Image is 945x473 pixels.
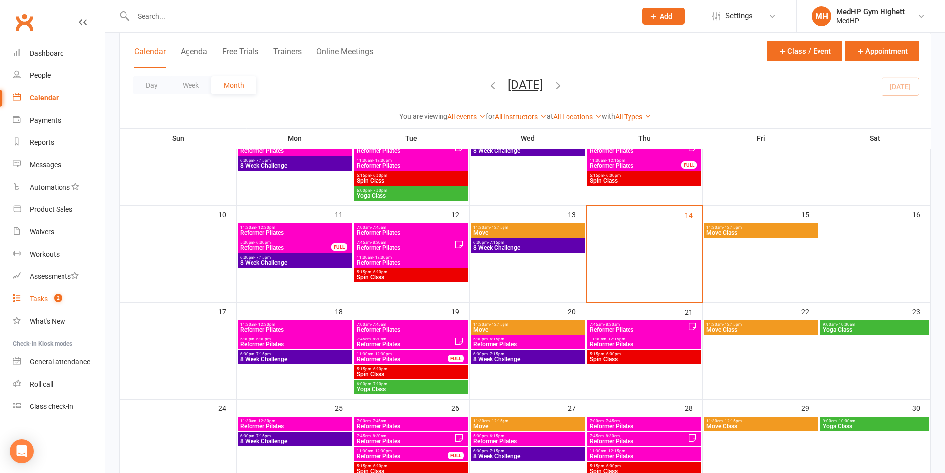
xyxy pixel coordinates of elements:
span: - 8:30am [604,322,620,327]
a: All events [447,113,486,121]
span: 2 [54,294,62,302]
span: Add [660,12,672,20]
span: - 7:00pm [371,188,387,193]
span: 11:30am [356,255,466,260]
span: - 12:30pm [373,352,392,356]
span: - 6:15pm [488,434,504,438]
div: 18 [335,303,353,319]
span: - 6:30pm [254,240,271,245]
span: - 12:15pm [723,419,742,423]
span: Spin Class [356,371,466,377]
span: Yoga Class [822,327,927,333]
span: 11:30am [473,225,583,230]
span: Spin Class [356,274,466,280]
a: Product Sales [13,199,105,221]
strong: at [547,112,553,120]
span: 11:30am [589,158,682,163]
div: Roll call [30,380,53,388]
span: - 12:15pm [490,225,508,230]
span: Reformer Pilates [240,245,332,251]
a: Class kiosk mode [13,396,105,418]
span: 9:00am [822,322,927,327]
div: General attendance [30,358,90,366]
span: - 7:45am [371,322,386,327]
span: 7:00am [356,322,466,327]
span: 9:00am [822,419,927,423]
div: 27 [568,400,586,416]
div: Class check-in [30,403,73,410]
span: - 6:00pm [371,270,387,274]
span: Yoga Class [822,423,927,429]
div: 24 [218,400,236,416]
span: 11:30am [356,158,466,163]
span: Reformer Pilates [356,423,466,429]
a: Payments [13,109,105,132]
span: 8 Week Challenge [240,438,350,444]
div: Messages [30,161,61,169]
span: Settings [725,5,753,27]
span: 6:00pm [356,382,466,386]
span: Reformer Pilates [356,356,448,362]
span: 11:30am [706,322,816,327]
div: Open Intercom Messenger [10,439,34,463]
span: 11:30am [240,419,350,423]
span: 11:30am [473,419,583,423]
th: Thu [586,128,703,149]
span: Reformer Pilates [356,148,454,154]
button: Trainers [273,47,302,68]
a: All Locations [553,113,602,121]
a: General attendance kiosk mode [13,351,105,373]
span: - 12:30pm [373,255,392,260]
span: - 6:00pm [371,464,387,468]
div: 30 [912,400,930,416]
span: 11:30am [356,449,448,453]
div: MH [812,6,831,26]
span: 6:30pm [240,255,350,260]
span: - 7:15pm [488,352,504,356]
span: Move Class [706,423,816,429]
a: Reports [13,132,105,154]
span: - 10:00am [837,419,855,423]
span: Reformer Pilates [356,163,466,169]
th: Tue [353,128,470,149]
div: 25 [335,400,353,416]
button: [DATE] [508,78,543,92]
a: Workouts [13,243,105,266]
span: 6:30pm [240,158,350,163]
span: 5:30pm [473,337,583,341]
button: Calendar [134,47,166,68]
a: Waivers [13,221,105,243]
button: Appointment [845,41,919,61]
span: 6:30pm [473,352,583,356]
span: Reformer Pilates [356,260,466,266]
div: Workouts [30,250,60,258]
div: Dashboard [30,49,64,57]
span: Move [473,423,583,429]
div: 12 [451,206,469,222]
th: Wed [470,128,586,149]
div: 20 [568,303,586,319]
span: - 7:45am [371,225,386,230]
span: 7:00am [356,225,466,230]
span: - 7:15pm [254,158,271,163]
span: 8 Week Challenge [240,163,350,169]
a: Automations [13,176,105,199]
div: Product Sales [30,205,72,213]
span: 11:30am [240,322,350,327]
span: - 7:15pm [488,240,504,245]
span: Reformer Pilates [589,423,699,429]
span: 8 Week Challenge [473,245,583,251]
div: 29 [801,400,819,416]
span: 6:30pm [473,240,583,245]
span: 8 Week Challenge [473,453,583,459]
span: Move Class [706,230,816,236]
span: - 7:15pm [254,434,271,438]
span: 5:30pm [240,337,350,341]
span: Reformer Pilates [356,230,466,236]
span: - 10:00am [837,322,855,327]
div: Payments [30,116,61,124]
div: Assessments [30,272,79,280]
div: Tasks [30,295,48,303]
span: Reformer Pilates [356,245,454,251]
span: 8 Week Challenge [240,356,350,362]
